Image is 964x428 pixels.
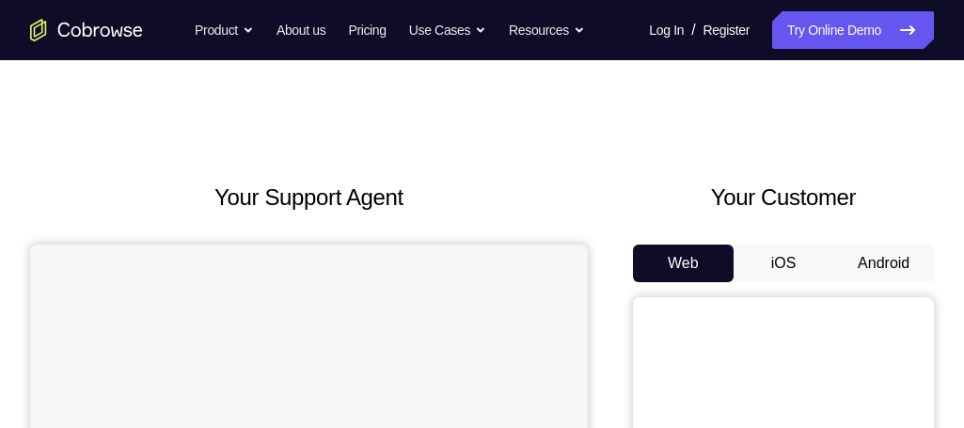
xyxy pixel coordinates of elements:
a: Pricing [348,11,386,49]
a: Log In [649,11,684,49]
a: Register [703,11,750,49]
a: Go to the home page [30,19,143,41]
button: Android [833,245,934,282]
h2: Your Customer [633,181,934,214]
a: Try Online Demo [772,11,934,49]
button: Web [633,245,734,282]
h2: Your Support Agent [30,181,588,214]
button: Product [195,11,254,49]
button: iOS [734,245,834,282]
span: / [691,19,695,41]
button: Use Cases [409,11,486,49]
a: About us [277,11,325,49]
button: Resources [509,11,585,49]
